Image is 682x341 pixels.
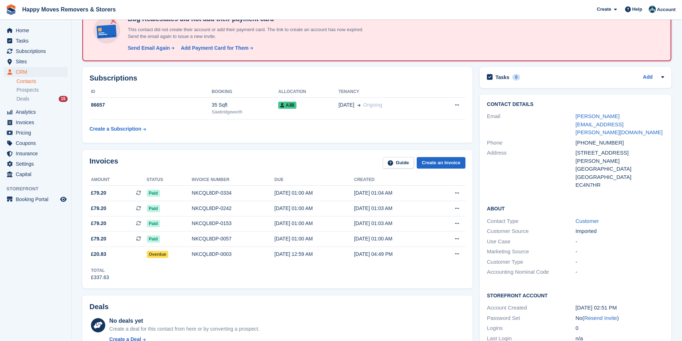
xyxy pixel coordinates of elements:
div: [DATE] 01:00 AM [275,220,354,227]
th: Tenancy [338,86,433,98]
div: NKCQL8DP-0057 [192,235,275,243]
div: Total [91,267,109,274]
div: [DATE] 12:59 AM [275,250,354,258]
span: ( ) [582,315,619,321]
span: £79.20 [91,235,106,243]
span: Tasks [16,36,59,46]
div: EC4N7HR [576,181,664,189]
div: Imported [576,227,664,235]
th: Due [275,174,354,186]
span: Booking Portal [16,194,59,204]
a: menu [4,159,68,169]
span: Paid [147,235,160,243]
span: Storefront [6,185,71,193]
span: Paid [147,190,160,197]
a: Add [643,73,653,82]
span: £20.83 [91,250,106,258]
span: Analytics [16,107,59,117]
span: Create [597,6,611,13]
a: Resend Invite [584,315,617,321]
span: Ongoing [363,102,382,108]
h2: Subscriptions [90,74,465,82]
a: menu [4,148,68,159]
div: Phone [487,139,575,147]
th: ID [90,86,212,98]
span: Paid [147,205,160,212]
img: stora-icon-8386f47178a22dfd0bd8f6a31ec36ba5ce8667c1dd55bd0f319d3a0aa187defe.svg [6,4,16,15]
a: menu [4,46,68,56]
span: A3B [278,102,296,109]
div: [GEOGRAPHIC_DATA] [576,173,664,181]
span: Capital [16,169,59,179]
div: [DATE] 01:00 AM [275,205,354,212]
span: Settings [16,159,59,169]
span: Coupons [16,138,59,148]
th: Amount [90,174,147,186]
span: Home [16,25,59,35]
a: Prospects [16,86,68,94]
h2: Deals [90,303,108,311]
span: Deals [16,96,29,102]
th: Allocation [278,86,338,98]
span: Prospects [16,87,39,93]
div: Logins [487,324,575,332]
div: - [576,238,664,246]
span: £79.20 [91,220,106,227]
div: Create a Subscription [90,125,141,133]
span: Subscriptions [16,46,59,56]
div: Accounting Nominal Code [487,268,575,276]
div: [PHONE_NUMBER] [576,139,664,147]
span: £79.20 [91,205,106,212]
a: Contacts [16,78,68,85]
img: Admin [649,6,656,13]
div: Use Case [487,238,575,246]
th: Status [147,174,192,186]
p: This contact did not create their account or add their payment card. The link to create an accoun... [125,26,376,40]
h2: Invoices [90,157,118,169]
a: menu [4,36,68,46]
span: Sites [16,57,59,67]
div: Password Set [487,314,575,322]
span: [DATE] [338,101,354,109]
a: menu [4,25,68,35]
div: Create a deal for this contact from here or by converting a prospect. [109,325,259,333]
h2: About [487,205,664,212]
span: Insurance [16,148,59,159]
a: Create an Invoice [417,157,465,169]
div: Customer Type [487,258,575,266]
div: Customer Source [487,227,575,235]
div: 15 [59,96,68,102]
div: [DATE] 01:03 AM [354,205,434,212]
div: NKCQL8DP-0242 [192,205,275,212]
a: menu [4,107,68,117]
span: Help [632,6,642,13]
a: menu [4,117,68,127]
div: 0 [512,74,521,81]
a: menu [4,128,68,138]
span: £79.20 [91,189,106,197]
div: [GEOGRAPHIC_DATA] [576,165,664,173]
th: Booking [212,86,278,98]
div: Address [487,149,575,189]
div: [DATE] 04:49 PM [354,250,434,258]
div: [DATE] 01:00 AM [354,235,434,243]
a: Create a Subscription [90,122,146,136]
a: menu [4,169,68,179]
div: - [576,268,664,276]
span: Account [657,6,676,13]
div: 0 [576,324,664,332]
a: menu [4,194,68,204]
a: Deals 15 [16,95,68,103]
div: [DATE] 01:00 AM [275,235,354,243]
div: 86657 [90,101,212,109]
a: Happy Moves Removers & Storers [19,4,118,15]
a: [PERSON_NAME][EMAIL_ADDRESS][PERSON_NAME][DOMAIN_NAME] [576,113,663,135]
div: [DATE] 01:00 AM [275,189,354,197]
a: Preview store [59,195,68,204]
span: Invoices [16,117,59,127]
a: Customer [576,218,599,224]
div: NKCQL8DP-0334 [192,189,275,197]
div: Email [487,112,575,137]
th: Invoice number [192,174,275,186]
a: Guide [383,157,414,169]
